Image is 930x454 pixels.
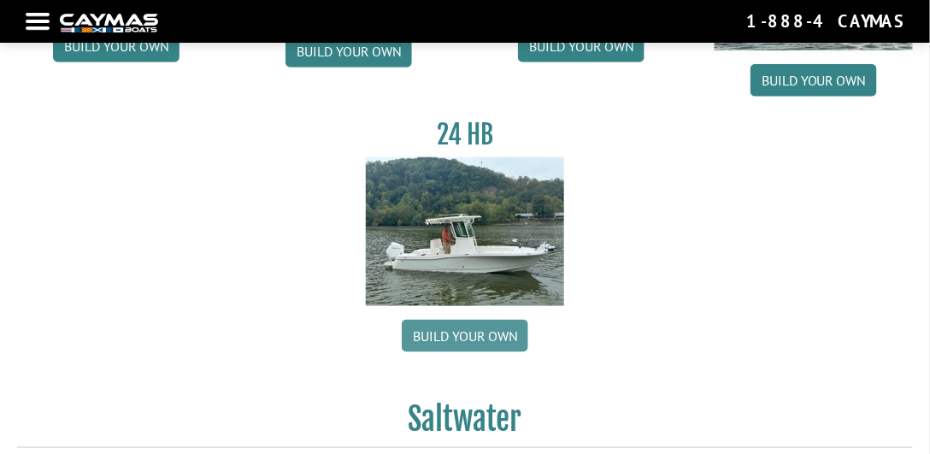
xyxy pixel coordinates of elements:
[402,320,528,352] a: Build your own
[366,157,564,306] img: 24_HB_thumbnail.jpg
[750,64,877,97] a: Build your own
[746,10,904,32] div: 1-888-4CAYMAS
[518,30,645,62] a: Build your own
[53,30,180,62] a: Build your own
[366,119,564,150] h3: 24 HB
[17,400,913,448] h2: Saltwater
[285,35,412,68] a: Build your own
[60,14,158,32] img: white-logo-c9c8dbefe5ff5ceceb0f0178aa75bf4bb51f6bca0971e226c86eb53dfe498488.png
